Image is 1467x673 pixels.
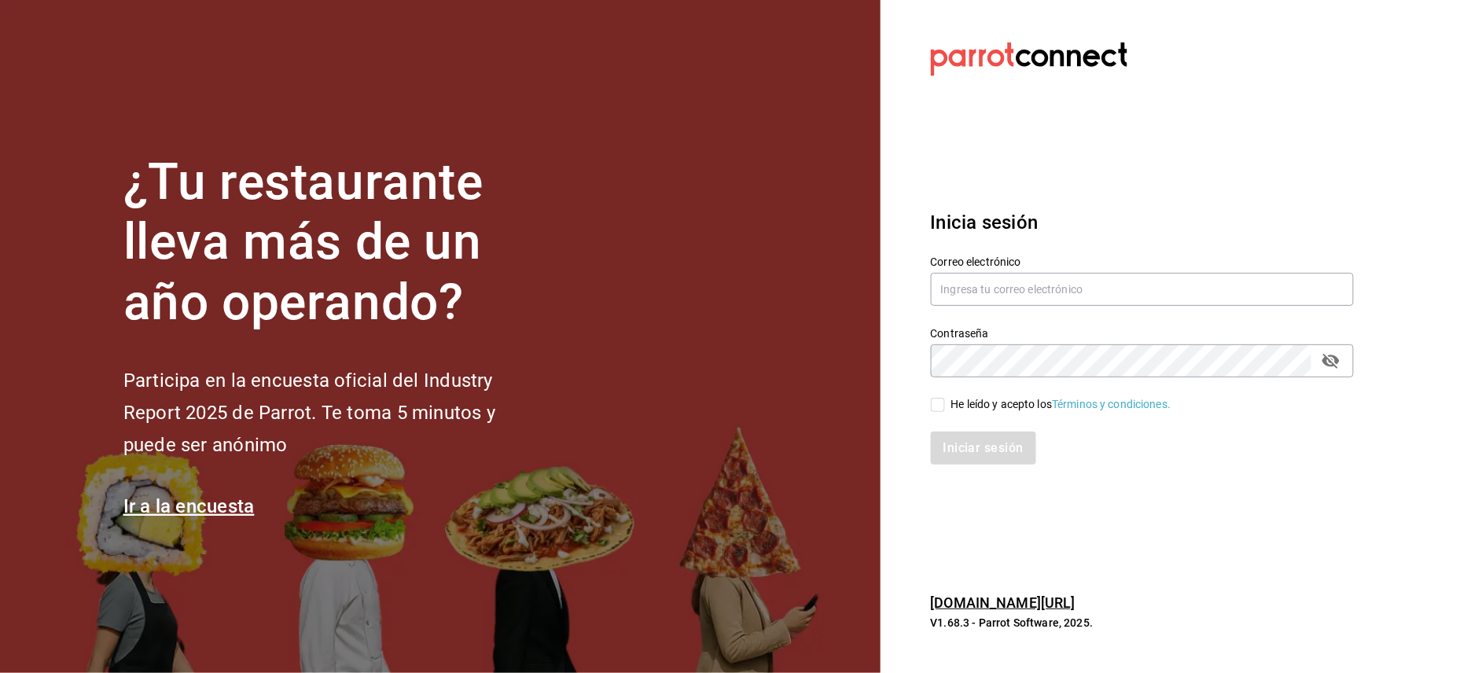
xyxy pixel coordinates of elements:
[1052,398,1171,410] a: Términos y condiciones.
[123,495,255,517] a: Ir a la encuesta
[1318,348,1344,374] button: passwordField
[931,256,1354,267] label: Correo electrónico
[931,208,1354,237] h3: Inicia sesión
[123,153,548,333] h1: ¿Tu restaurante lleva más de un año operando?
[951,396,1171,413] div: He leído y acepto los
[931,594,1075,611] a: [DOMAIN_NAME][URL]
[123,365,548,461] h2: Participa en la encuesta oficial del Industry Report 2025 de Parrot. Te toma 5 minutos y puede se...
[931,328,1354,339] label: Contraseña
[931,273,1354,306] input: Ingresa tu correo electrónico
[931,615,1354,631] p: V1.68.3 - Parrot Software, 2025.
